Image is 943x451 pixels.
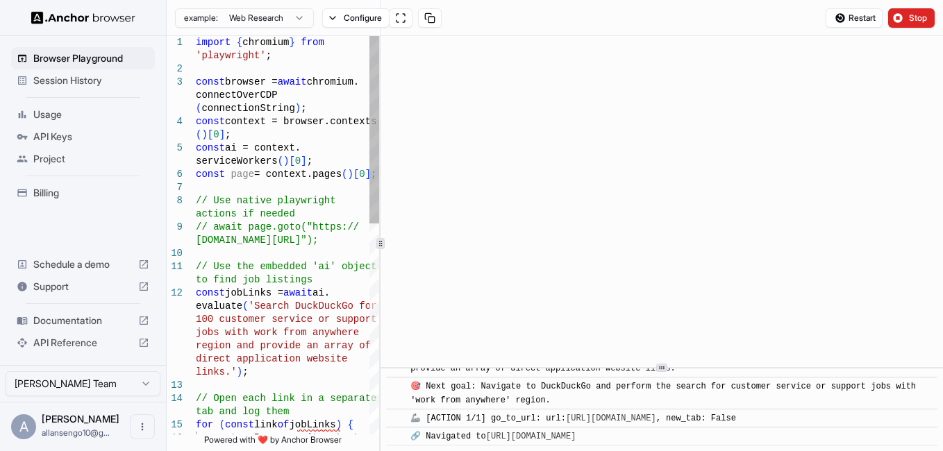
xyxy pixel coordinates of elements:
button: Open menu [130,414,155,439]
button: Restart [826,8,883,28]
div: A [11,414,36,439]
button: Open in full screen [389,8,412,28]
button: Copy session ID [418,8,442,28]
div: Project [11,148,155,170]
span: Stop [909,12,928,24]
span: Documentation [33,314,133,327]
span: Restart [849,12,876,24]
span: API Keys [33,130,149,144]
span: example: [184,12,218,24]
button: Stop [888,8,935,28]
div: Schedule a demo [11,253,155,275]
button: Configure [322,8,390,28]
div: API Reference [11,332,155,354]
span: Support [33,280,133,293]
span: Usage [33,108,149,121]
span: API Reference [33,336,133,350]
span: Allan Sengo [42,413,119,425]
div: Usage [11,103,155,126]
span: Billing [33,186,149,200]
img: Anchor Logo [31,11,135,24]
span: allansengo10@gmail.com [42,427,110,438]
div: Documentation [11,309,155,332]
div: API Keys [11,126,155,148]
span: Browser Playground [33,51,149,65]
div: Session History [11,69,155,92]
div: Browser Playground [11,47,155,69]
span: Session History [33,74,149,87]
div: Billing [11,182,155,204]
span: Schedule a demo [33,257,133,271]
span: Project [33,152,149,166]
div: Support [11,275,155,298]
